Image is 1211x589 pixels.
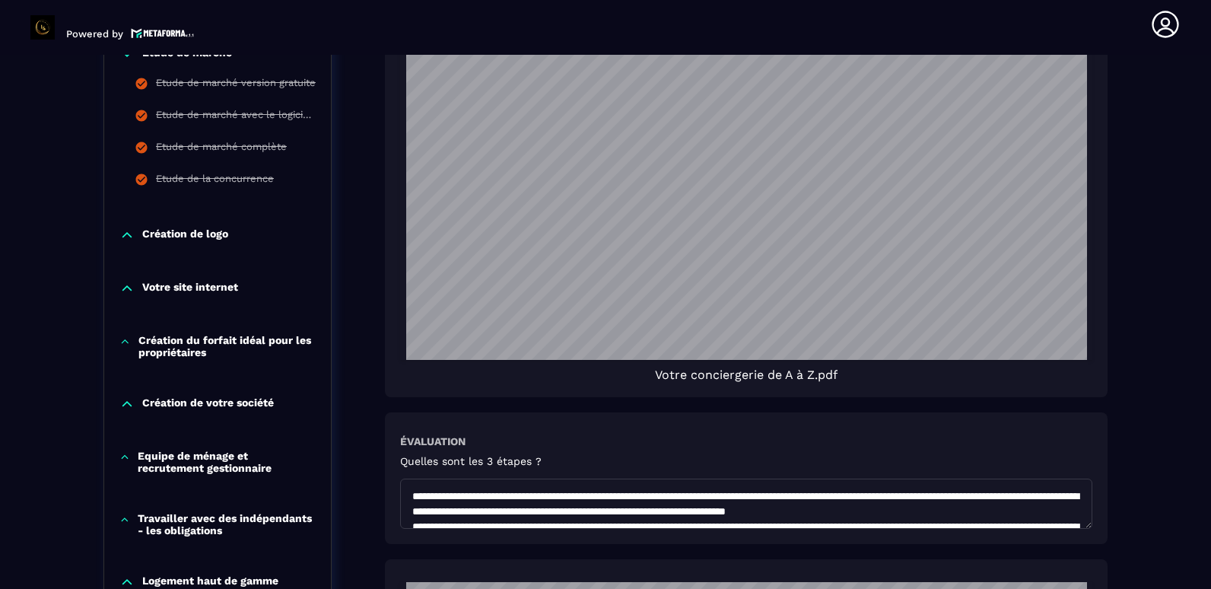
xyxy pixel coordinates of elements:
[30,15,55,40] img: logo-branding
[142,396,274,412] p: Création de votre société
[142,281,238,296] p: Votre site internet
[400,455,542,467] h5: Quelles sont les 3 étapes ?
[131,27,195,40] img: logo
[400,435,466,447] h6: Évaluation
[138,512,316,536] p: Travailler avec des indépendants - les obligations
[156,141,287,158] div: Etude de marché complète
[142,228,228,243] p: Création de logo
[156,109,316,126] div: Etude de marché avec le logiciel Airdna version payante
[156,77,316,94] div: Etude de marché version gratuite
[138,334,316,358] p: Création du forfait idéal pour les propriétaires
[138,450,316,474] p: Equipe de ménage et recrutement gestionnaire
[655,368,838,382] span: Votre conciergerie de A à Z.pdf
[66,28,123,40] p: Powered by
[156,173,274,189] div: Etude de la concurrence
